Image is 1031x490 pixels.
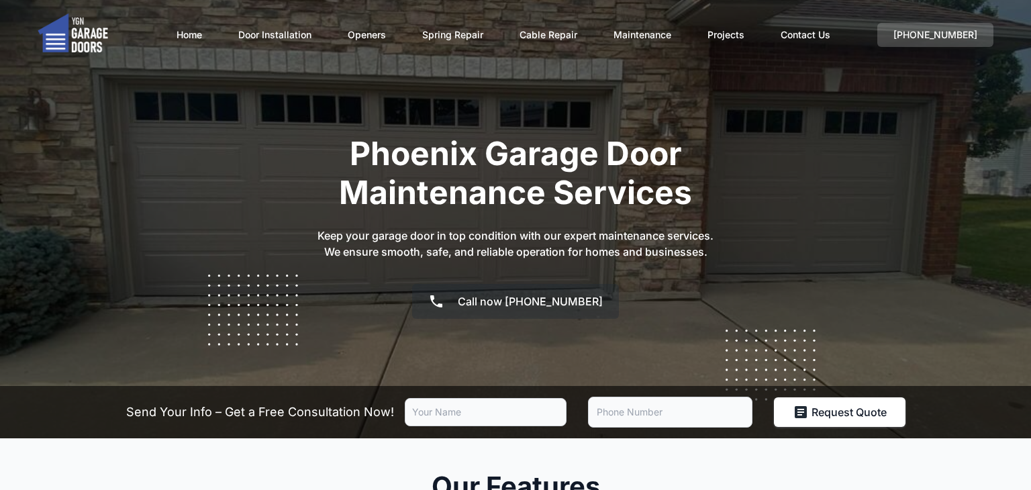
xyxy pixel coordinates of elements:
a: Spring Repair [422,12,483,58]
span: [PHONE_NUMBER] [893,29,977,40]
input: Your Name [405,398,567,426]
a: Home [177,12,202,58]
img: logo [38,13,108,56]
a: Openers [348,12,386,58]
a: Projects [707,12,744,58]
a: Contact Us [781,12,830,58]
a: Cable Repair [520,12,577,58]
a: [PHONE_NUMBER] [877,23,993,47]
p: Send Your Info – Get a Free Consultation Now! [126,403,394,422]
p: Keep your garage door in top condition with our expert maintenance services. We ensure smooth, sa... [314,228,717,260]
a: Maintenance [613,12,671,58]
input: Phone Number [588,397,752,428]
button: Request Quote [774,397,905,427]
h1: Phoenix Garage Door Maintenance Services [254,134,777,211]
a: Door Installation [238,12,311,58]
a: Call now [PHONE_NUMBER] [412,284,619,319]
